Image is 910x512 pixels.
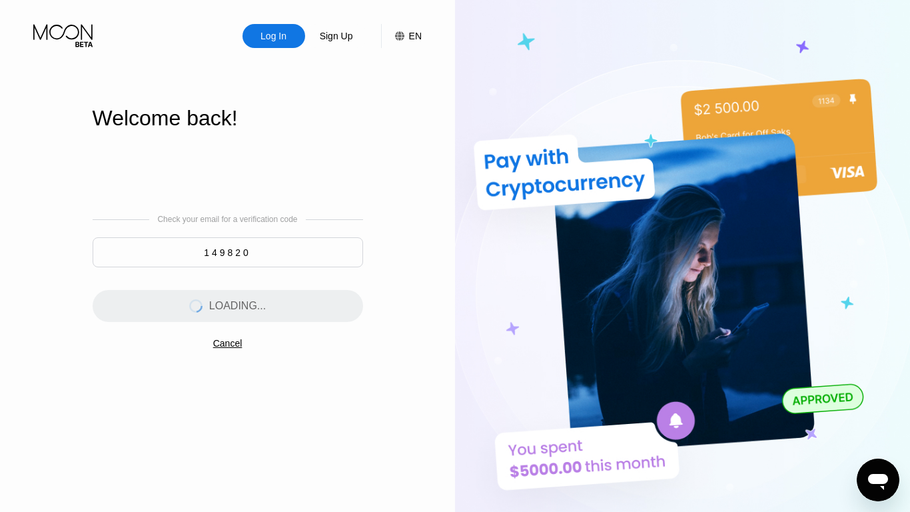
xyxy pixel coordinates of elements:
div: EN [381,24,422,48]
div: Cancel [213,338,242,349]
div: Log In [259,29,288,43]
div: EN [409,31,422,41]
div: Welcome back! [93,106,363,131]
div: Sign Up [305,24,368,48]
iframe: Button to launch messaging window [857,459,899,501]
div: Sign Up [318,29,354,43]
input: 000000 [93,237,363,267]
div: Check your email for a verification code [157,215,297,224]
div: Log In [242,24,305,48]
